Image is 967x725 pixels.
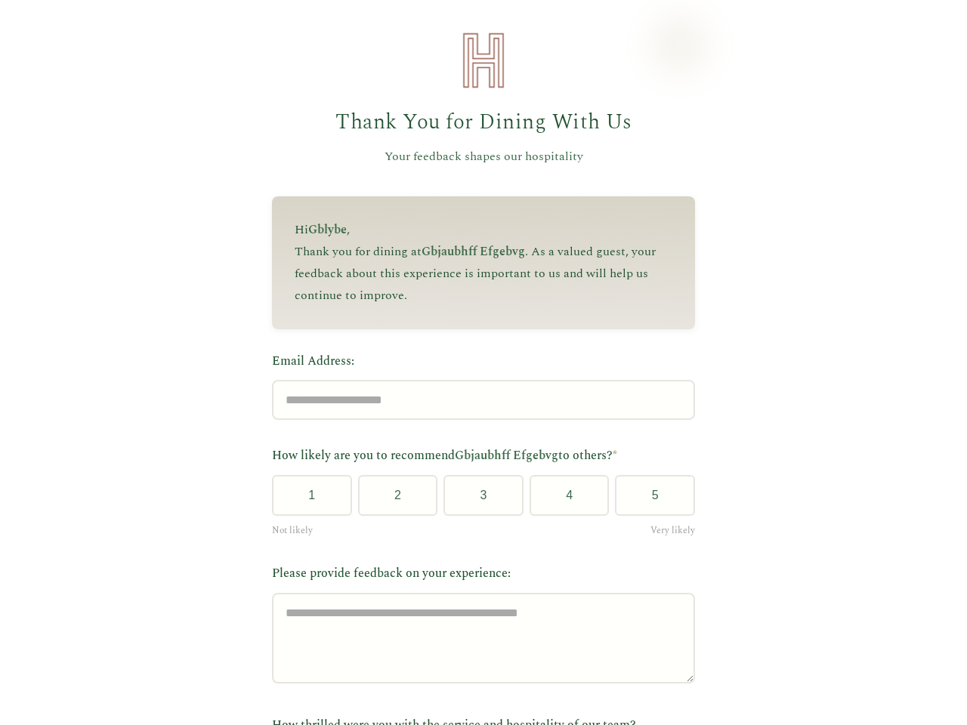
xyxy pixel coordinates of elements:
[422,242,525,261] span: Gbjaubhff Efgebvg
[272,147,695,167] p: Your feedback shapes our hospitality
[272,106,695,140] h1: Thank You for Dining With Us
[272,352,695,372] label: Email Address:
[615,475,695,516] button: 5
[358,475,438,516] button: 2
[530,475,610,516] button: 4
[308,221,347,239] span: Gblybe
[295,219,672,241] p: Hi ,
[443,475,524,516] button: 3
[650,523,695,538] span: Very likely
[295,241,672,306] p: Thank you for dining at . As a valued guest, your feedback about this experience is important to ...
[455,446,558,464] span: Gbjaubhff Efgebvg
[272,564,695,584] label: Please provide feedback on your experience:
[272,475,352,516] button: 1
[453,30,514,91] img: Heirloom Hospitality Logo
[272,523,313,538] span: Not likely
[272,446,695,466] label: How likely are you to recommend to others?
